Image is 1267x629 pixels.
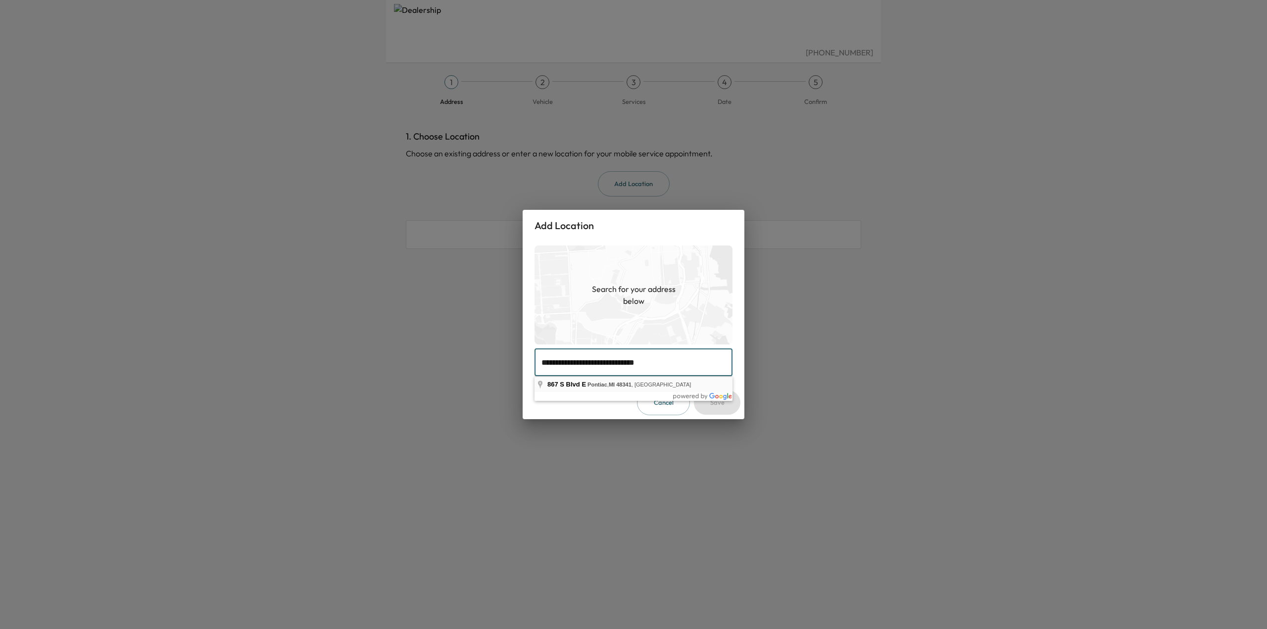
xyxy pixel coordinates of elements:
h1: Search for your address below [584,283,683,307]
img: empty-map-CL6vilOE.png [535,245,732,344]
span: S Blvd E [560,381,586,388]
span: 48341 [616,382,632,387]
h2: Add Location [523,210,744,242]
span: Pontiac [587,382,607,387]
span: MI [609,382,615,387]
button: Cancel [637,390,690,415]
span: 867 [547,381,558,388]
span: , , [GEOGRAPHIC_DATA] [587,382,691,387]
